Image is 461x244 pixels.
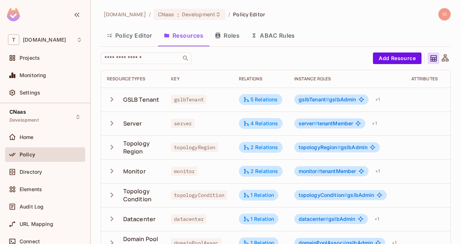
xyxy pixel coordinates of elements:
[20,55,40,61] span: Projects
[171,190,227,200] span: topologyCondition
[20,169,42,175] span: Directory
[228,11,230,18] li: /
[299,121,353,126] span: tenantMember
[123,96,159,104] div: GSLB Tenant
[243,144,278,151] div: 2 Relations
[101,26,158,45] button: Policy Editor
[20,204,43,210] span: Audit Log
[20,72,46,78] span: Monitoring
[299,216,329,222] span: datacenter
[158,11,174,18] span: CNaas
[373,52,421,64] button: Add Resource
[123,215,156,223] div: Datacenter
[299,168,356,174] span: tenantMember
[372,94,383,105] div: + 1
[171,143,218,152] span: topologyRegion
[299,120,317,126] span: server
[314,120,317,126] span: #
[243,168,278,174] div: 2 Relations
[243,120,278,127] div: 4 Relations
[8,34,19,45] span: T
[317,168,320,174] span: #
[243,216,274,222] div: 1 Relation
[123,139,160,155] div: Topology Region
[294,76,400,82] div: Instance roles
[299,144,368,150] span: gslbAdmin
[245,26,301,45] button: ABAC Rules
[209,26,245,45] button: Roles
[171,119,195,128] span: server
[337,144,341,150] span: #
[23,37,66,43] span: Workspace: t-mobile.com
[182,11,215,18] span: Development
[233,11,265,18] span: Policy Editor
[149,11,151,18] li: /
[299,216,356,222] span: gslbAdmin
[9,117,39,123] span: Development
[20,186,42,192] span: Elements
[158,26,209,45] button: Resources
[325,216,328,222] span: #
[299,96,329,102] span: gslbTenant
[243,192,274,198] div: 1 Relation
[369,118,379,129] div: + 1
[20,90,40,96] span: Settings
[171,214,207,224] span: datacenter
[171,167,198,176] span: monitor
[20,134,34,140] span: Home
[299,168,320,174] span: monitor
[123,167,146,175] div: Monitor
[177,12,179,17] span: :
[171,76,227,82] div: Key
[299,97,356,102] span: gslbAdmin
[107,76,159,82] div: Resource Types
[299,192,374,198] span: gslbAdmin
[20,221,53,227] span: URL Mapping
[9,109,26,115] span: CNaas
[326,96,329,102] span: #
[104,11,146,18] span: the active workspace
[239,76,283,82] div: Relations
[411,76,438,82] div: Attributes
[7,8,20,21] img: SReyMgAAAABJRU5ErkJggg==
[171,95,207,104] span: gslbTenant
[299,144,341,150] span: topologyRegion
[123,119,142,127] div: Server
[371,213,382,225] div: + 1
[439,8,450,20] img: vijay.chirivolu1@t-mobile.com
[243,96,278,103] div: 5 Relations
[344,192,347,198] span: #
[123,187,160,203] div: Topology Condition
[372,165,383,177] div: + 1
[20,152,35,157] span: Policy
[299,192,348,198] span: topologyCondition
